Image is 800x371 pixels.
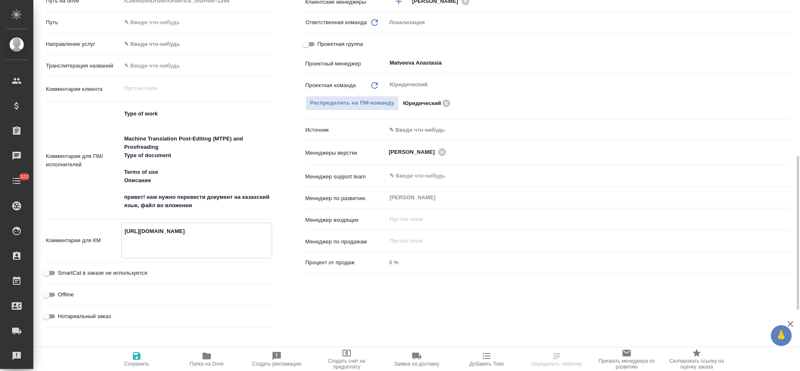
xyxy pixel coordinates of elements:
a: 322 [2,170,31,191]
button: Папка на Drive [172,348,242,371]
span: Создать рекламацию [252,361,302,367]
span: SmartCat в заказе не используется [58,269,147,277]
button: Open [786,175,788,177]
p: Менеджеры верстки [305,149,386,157]
span: [PERSON_NAME] [389,148,440,156]
p: Проектная команда [305,81,356,90]
button: Создать рекламацию [242,348,312,371]
span: Offline [58,291,74,299]
p: Процент от продаж [305,258,386,267]
span: Папка на Drive [190,361,224,367]
button: Open [786,0,788,2]
button: Заявка на доставку [382,348,452,371]
span: Проектная группа [317,40,363,48]
p: Ответственная команда [305,18,367,27]
span: Определить тематику [531,361,582,367]
p: Менеджер по продажам [305,238,386,246]
textarea: [URL][DOMAIN_NAME] [122,224,272,255]
input: ✎ Введи что-нибудь [121,60,272,72]
p: Менеджер входящих [305,216,386,224]
div: Локализация [386,15,791,30]
input: ✎ Введи что-нибудь [389,171,760,181]
div: ✎ Введи что-нибудь [124,40,262,48]
span: Нотариальный заказ [58,312,111,321]
input: Пустое поле [389,214,771,224]
button: Призвать менеджера по развитию [592,348,662,371]
p: Комментарии для КМ [46,236,121,245]
p: Путь [46,18,121,27]
h4: Платежная информация [46,347,531,357]
p: Комментарии клиента [46,85,121,93]
p: Источник [305,126,386,134]
input: Пустое поле [386,256,791,268]
p: Комментарии для ПМ/исполнителей [46,152,121,169]
p: Юридический [403,99,441,108]
button: Создать счет на предоплату [312,348,382,371]
button: Определить тематику [522,348,592,371]
div: ✎ Введи что-нибудь [386,123,791,137]
button: Open [786,62,788,64]
span: В заказе уже есть ответственный ПМ или ПМ группа [305,96,399,110]
span: Распределить на ПМ-команду [310,98,395,108]
button: 🙏 [771,325,792,346]
div: [PERSON_NAME] [389,147,449,157]
span: Создать счет на предоплату [317,358,377,370]
span: Скопировать ссылку на оценку заказа [667,358,727,370]
span: Призвать менеджера по развитию [597,358,657,370]
span: Добавить Todo [470,361,504,367]
span: 🙏 [774,327,788,344]
p: Менеджер support team [305,173,386,181]
button: Добавить Todo [452,348,522,371]
button: Open [786,151,788,153]
input: ✎ Введи что-нибудь [121,16,272,28]
span: 322 [15,173,34,181]
button: Сохранить [102,348,172,371]
p: Проектный менеджер [305,60,386,68]
textarea: Type of work Machine Translation Post-Editing (MTPE) and Proofreading Type of document Terms of u... [121,107,272,213]
button: Распределить на ПМ-команду [305,96,399,110]
div: ✎ Введи что-нибудь [389,126,781,134]
p: Направление услуг [46,40,121,48]
div: ✎ Введи что-нибудь [121,37,272,51]
input: Пустое поле [389,236,771,246]
p: Менеджер по развитию [305,194,386,203]
span: Заявка на доставку [394,361,439,367]
button: Скопировать ссылку на оценку заказа [662,348,732,371]
p: Транслитерация названий [46,62,121,70]
span: Сохранить [124,361,149,367]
